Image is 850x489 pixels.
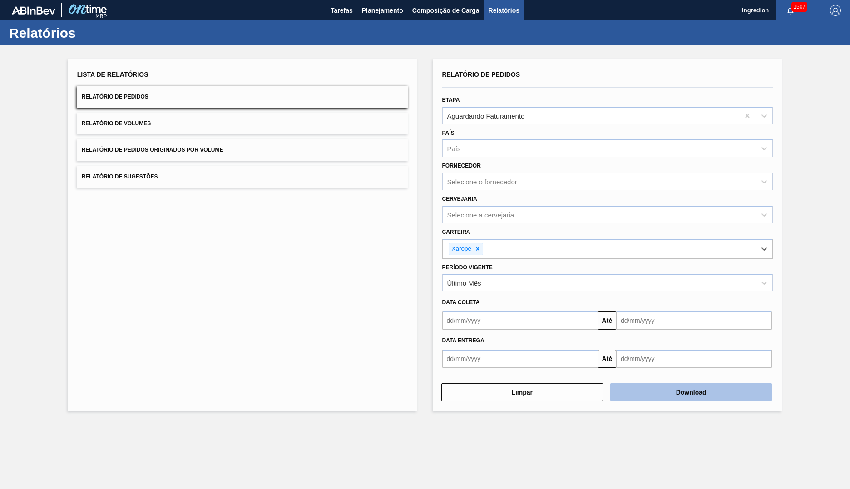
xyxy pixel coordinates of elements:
[449,243,473,255] div: Xarope
[598,311,616,330] button: Até
[447,112,525,119] div: Aguardando Faturamento
[616,350,772,368] input: dd/mm/yyyy
[442,350,598,368] input: dd/mm/yyyy
[441,383,603,401] button: Limpar
[830,5,841,16] img: Logout
[77,71,148,78] span: Lista de Relatórios
[447,178,517,186] div: Selecione o fornecedor
[9,28,170,38] h1: Relatórios
[77,139,408,161] button: Relatório de Pedidos Originados por Volume
[412,5,479,16] span: Composição de Carga
[442,163,481,169] label: Fornecedor
[442,196,477,202] label: Cervejaria
[442,97,460,103] label: Etapa
[447,211,514,218] div: Selecione a cervejaria
[442,311,598,330] input: dd/mm/yyyy
[598,350,616,368] button: Até
[610,383,772,401] button: Download
[77,113,408,135] button: Relatório de Volumes
[442,130,455,136] label: País
[77,86,408,108] button: Relatório de Pedidos
[776,4,805,17] button: Notificações
[447,279,481,287] div: Último Mês
[82,120,151,127] span: Relatório de Volumes
[442,264,493,271] label: Período Vigente
[362,5,403,16] span: Planejamento
[791,2,807,12] span: 1507
[12,6,55,15] img: TNhmsLtSVTkK8tSr43FrP2fwEKptu5GPRR3wAAAABJRU5ErkJggg==
[331,5,353,16] span: Tarefas
[447,145,461,153] div: País
[442,299,480,306] span: Data coleta
[489,5,519,16] span: Relatórios
[77,166,408,188] button: Relatório de Sugestões
[442,337,484,344] span: Data entrega
[82,94,148,100] span: Relatório de Pedidos
[82,173,158,180] span: Relatório de Sugestões
[442,229,470,235] label: Carteira
[82,147,223,153] span: Relatório de Pedidos Originados por Volume
[616,311,772,330] input: dd/mm/yyyy
[442,71,520,78] span: Relatório de Pedidos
